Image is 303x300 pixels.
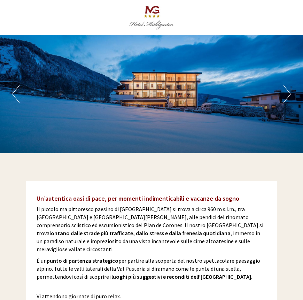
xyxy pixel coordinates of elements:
[47,257,118,264] strong: punto di partenza strategico
[111,273,252,280] strong: luoghi più suggestivi e reconditi dell’[GEOGRAPHIC_DATA].
[37,285,121,300] span: Vi attendono giornate di puro relax.
[37,194,239,202] span: Un’autentica oasi di pace, per momenti indimenticabili e vacanze da sogno
[49,230,231,237] strong: lontano dalle strade più trafficate, dallo stress e dalla frenesia quotidiana
[283,85,291,103] button: Next
[12,85,20,103] button: Previous
[37,257,260,280] span: È un per partire alla scoperta del nostro spettacolare paesaggio alpino. Tutte le valli laterali ...
[37,206,263,253] span: Il piccolo ma pittoresco paesino di [GEOGRAPHIC_DATA] si trova a circa 960 m s.l.m., tra [GEOGRAP...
